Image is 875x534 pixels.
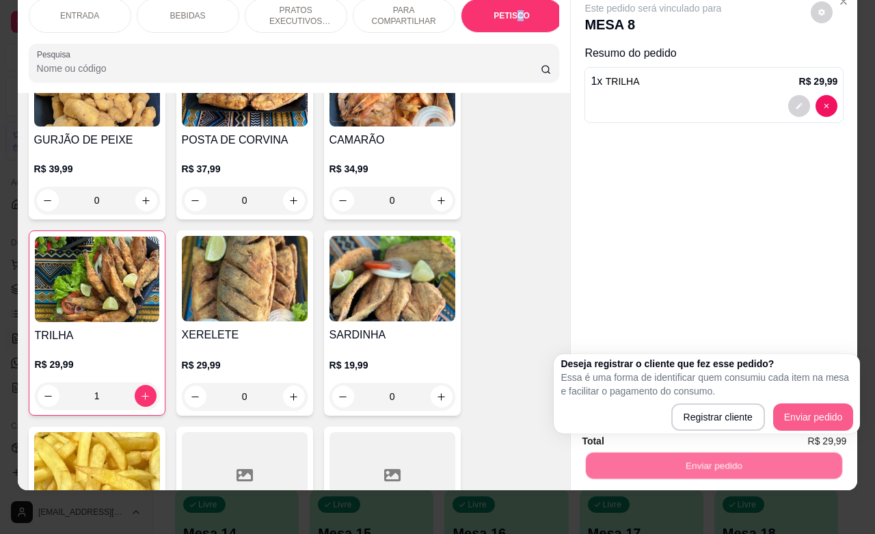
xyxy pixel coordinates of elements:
[329,236,455,321] img: product-image
[586,452,842,479] button: Enviar pedido
[34,162,160,176] p: R$ 39,99
[584,45,844,62] p: Resumo do pedido
[561,371,853,398] p: Essa é uma forma de identificar quem consumiu cada item na mesa e facilitar o pagamento do consumo.
[799,75,838,88] p: R$ 29,99
[788,95,810,117] button: decrease-product-quantity
[35,358,159,371] p: R$ 29,99
[494,10,530,21] p: PETISCO
[60,10,99,21] p: ENTRADA
[329,162,455,176] p: R$ 34,99
[332,386,354,408] button: decrease-product-quantity
[329,132,455,148] h4: CAMARÃO
[364,5,444,27] p: PARA COMPARTILHAR
[135,385,157,407] button: increase-product-quantity
[35,328,159,344] h4: TRILHA
[582,436,604,446] strong: Total
[34,132,160,148] h4: GURJÃO DE PEIXE
[283,386,305,408] button: increase-product-quantity
[182,162,308,176] p: R$ 37,99
[329,327,455,343] h4: SARDINHA
[185,386,206,408] button: decrease-product-quantity
[256,5,336,27] p: PRATOS EXECUTIVOS (INDIVIDUAIS)
[584,1,721,15] p: Este pedido será vinculado para
[185,189,206,211] button: decrease-product-quantity
[329,358,455,372] p: R$ 19,99
[773,403,854,431] button: Enviar pedido
[606,76,640,87] span: TRILHA
[35,237,159,322] img: product-image
[182,358,308,372] p: R$ 29,99
[37,189,59,211] button: decrease-product-quantity
[811,1,833,23] button: decrease-product-quantity
[37,49,75,60] label: Pesquisa
[34,432,160,518] img: product-image
[816,95,837,117] button: decrease-product-quantity
[38,385,59,407] button: decrease-product-quantity
[170,10,206,21] p: BEBIDAS
[431,386,453,408] button: increase-product-quantity
[431,189,453,211] button: increase-product-quantity
[135,189,157,211] button: increase-product-quantity
[584,15,721,34] p: MESA 8
[591,73,639,90] p: 1 x
[808,433,847,449] span: R$ 29,99
[182,327,308,343] h4: XERELETE
[332,189,354,211] button: decrease-product-quantity
[182,132,308,148] h4: POSTA DE CORVINA
[671,403,765,431] button: Registrar cliente
[182,236,308,321] img: product-image
[561,357,853,371] h2: Deseja registrar o cliente que fez esse pedido?
[37,62,541,75] input: Pesquisa
[283,189,305,211] button: increase-product-quantity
